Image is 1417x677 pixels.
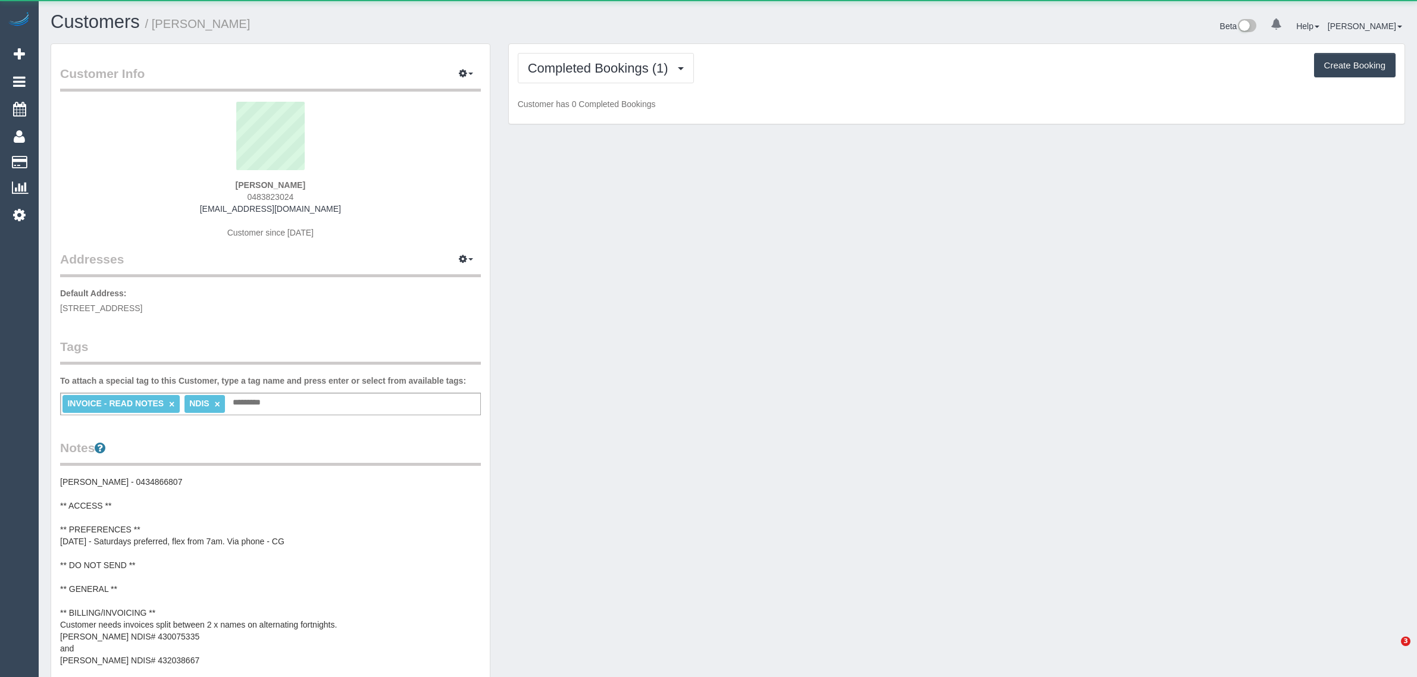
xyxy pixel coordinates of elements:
[247,192,293,202] span: 0483823024
[200,204,341,214] a: [EMAIL_ADDRESS][DOMAIN_NAME]
[60,65,481,92] legend: Customer Info
[528,61,674,76] span: Completed Bookings (1)
[518,53,694,83] button: Completed Bookings (1)
[60,287,127,299] label: Default Address:
[189,399,209,408] span: NDIS
[1237,19,1256,35] img: New interface
[60,375,466,387] label: To attach a special tag to this Customer, type a tag name and press enter or select from availabl...
[1377,637,1405,665] iframe: Intercom live chat
[169,399,174,409] a: ×
[7,12,31,29] img: Automaid Logo
[51,11,140,32] a: Customers
[60,439,481,466] legend: Notes
[60,303,142,313] span: [STREET_ADDRESS]
[227,228,314,237] span: Customer since [DATE]
[1296,21,1319,31] a: Help
[215,399,220,409] a: ×
[1328,21,1402,31] a: [PERSON_NAME]
[67,399,164,408] span: INVOICE - READ NOTES
[145,17,251,30] small: / [PERSON_NAME]
[236,180,305,190] strong: [PERSON_NAME]
[60,338,481,365] legend: Tags
[1314,53,1396,78] button: Create Booking
[1220,21,1257,31] a: Beta
[1401,637,1410,646] span: 3
[518,98,1396,110] p: Customer has 0 Completed Bookings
